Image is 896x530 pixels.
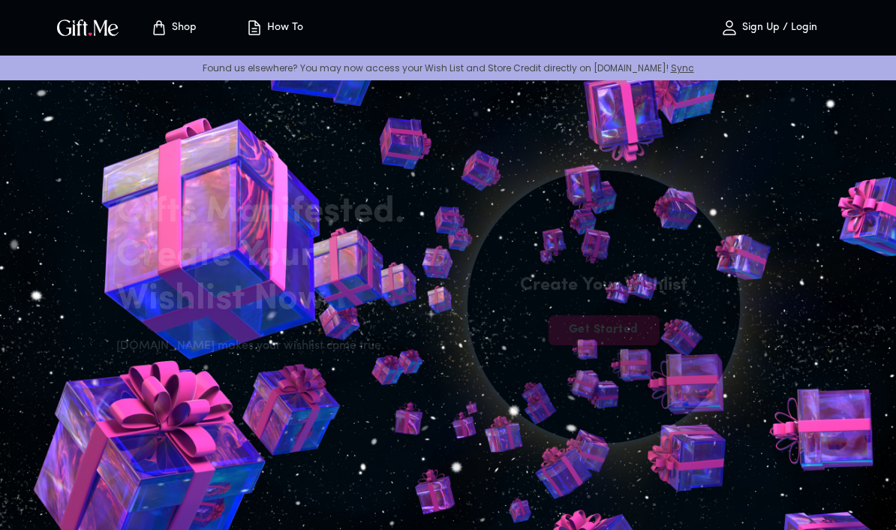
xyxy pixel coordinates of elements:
span: Get Started [548,321,659,338]
h4: Create Your Wishlist [520,273,687,297]
button: Get Started [548,315,659,345]
p: Found us elsewhere? You may now access your Wish List and Store Credit directly on [DOMAIN_NAME]! [12,62,884,74]
a: Sync [671,62,694,74]
button: How To [233,4,315,52]
h6: [DOMAIN_NAME] makes your wishlist come true. [116,336,428,356]
img: how-to.svg [245,19,263,37]
button: Store page [132,4,215,52]
h2: Create Your [116,234,428,278]
h2: Gifts Manifested. [116,191,428,234]
p: How To [263,22,303,35]
button: Sign Up / Login [693,4,843,52]
p: Sign Up / Login [738,22,817,35]
p: Shop [168,22,197,35]
h2: Wishlist Now. [116,278,428,321]
img: GiftMe Logo [54,17,122,38]
button: GiftMe Logo [53,19,123,37]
